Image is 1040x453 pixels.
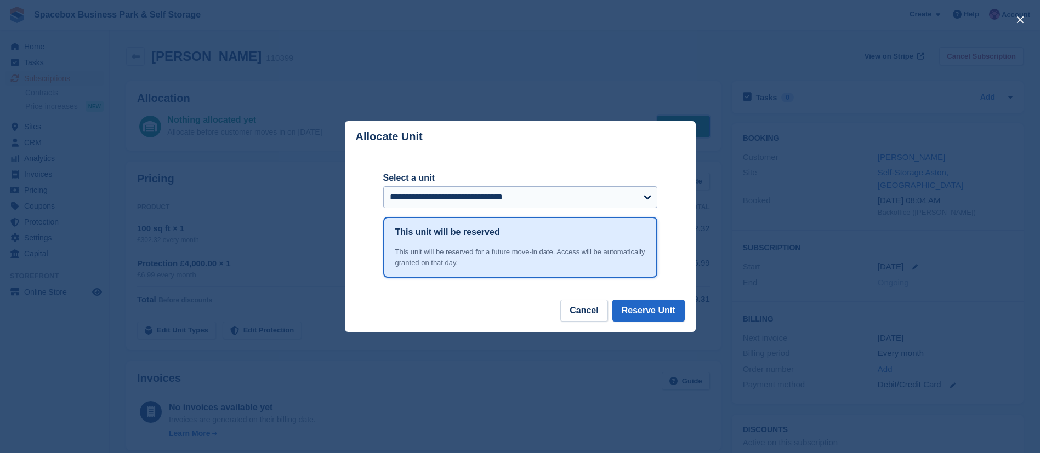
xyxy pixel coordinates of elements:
h1: This unit will be reserved [395,226,500,239]
p: Allocate Unit [356,130,423,143]
div: This unit will be reserved for a future move-in date. Access will be automatically granted on tha... [395,246,645,268]
button: Cancel [560,300,607,322]
button: Reserve Unit [612,300,685,322]
label: Select a unit [383,171,657,185]
button: close [1011,11,1029,28]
